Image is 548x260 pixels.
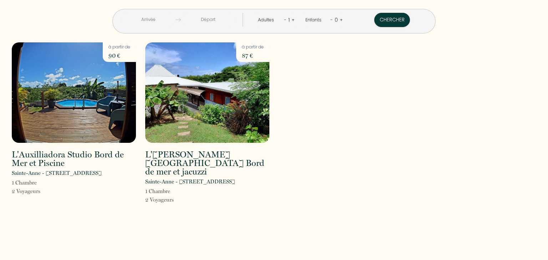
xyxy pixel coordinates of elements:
p: 1 Chambre [12,178,40,187]
span: s [38,188,40,194]
p: 2 Voyageur [12,187,40,196]
p: à partir de [108,44,130,51]
a: + [291,16,295,23]
p: 90 € [108,51,130,61]
p: 1 Chambre [145,187,174,196]
button: Chercher [374,13,410,27]
a: + [340,16,343,23]
img: guests [176,17,181,22]
img: rental-image [145,42,269,143]
h2: L'[PERSON_NAME] [GEOGRAPHIC_DATA] Bord de mer et jacuzzi [145,150,269,176]
p: Sainte-Anne - [STREET_ADDRESS] [145,177,235,186]
div: 1 [286,14,291,26]
a: - [284,16,286,23]
input: Départ [181,13,235,27]
p: à partir de [242,44,264,51]
p: 87 € [242,51,264,61]
p: Sainte-Anne - [STREET_ADDRESS] [12,169,102,177]
div: Enfants [305,17,324,24]
h2: L'Auxilliadora Studio Bord de Mer et Piscine [12,150,136,167]
div: 0 [333,14,340,26]
a: - [330,16,333,23]
span: s [172,197,174,203]
div: Adultes [258,17,276,24]
img: rental-image [12,42,136,143]
p: 2 Voyageur [145,196,174,204]
input: Arrivée [121,13,176,27]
